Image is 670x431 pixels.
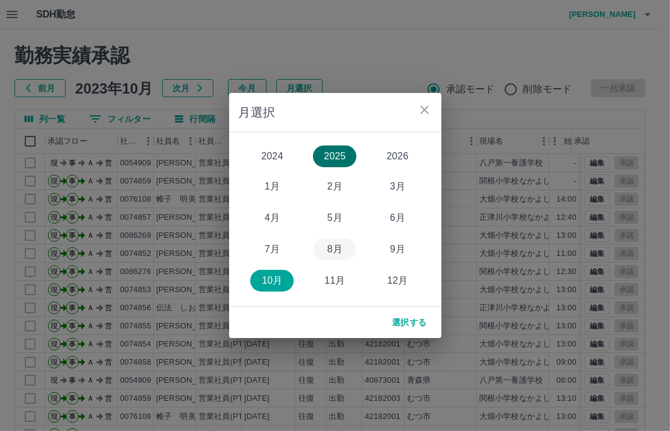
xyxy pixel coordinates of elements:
button: 1月 [250,176,294,197]
button: 5月 [313,207,356,229]
button: 選択する [382,311,437,333]
button: 12月 [376,270,419,292]
button: 11月 [313,270,356,292]
button: 7月 [250,238,294,260]
button: 8月 [313,238,356,260]
button: 2025 [313,145,356,167]
h2: 月選択 [229,93,441,132]
button: 6月 [376,207,419,229]
button: 3月 [376,176,419,197]
button: 9月 [376,238,419,260]
button: close [412,98,437,122]
button: 4月 [250,207,294,229]
button: 2月 [313,176,356,197]
button: 2026 [376,145,419,167]
button: 10月 [250,270,294,292]
button: 2024 [250,145,294,167]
